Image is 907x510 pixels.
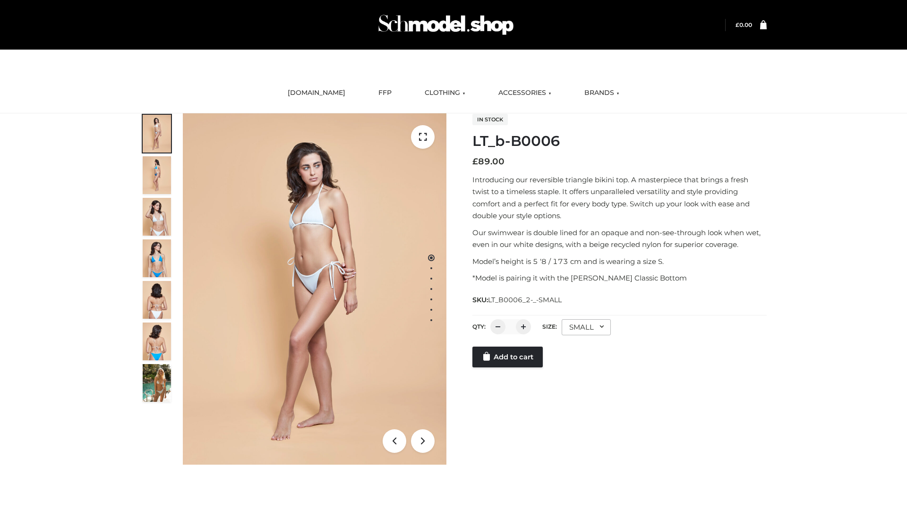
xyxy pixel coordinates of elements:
span: In stock [472,114,508,125]
p: *Model is pairing it with the [PERSON_NAME] Classic Bottom [472,272,767,284]
span: SKU: [472,294,563,306]
img: ArielClassicBikiniTop_CloudNine_AzureSky_OW114ECO_4-scaled.jpg [143,239,171,277]
img: Schmodel Admin 964 [375,6,517,43]
span: £ [736,21,739,28]
a: ACCESSORIES [491,83,558,103]
div: SMALL [562,319,611,335]
a: BRANDS [577,83,626,103]
label: Size: [542,323,557,330]
span: £ [472,156,478,167]
bdi: 89.00 [472,156,505,167]
a: [DOMAIN_NAME] [281,83,352,103]
img: ArielClassicBikiniTop_CloudNine_AzureSky_OW114ECO_7-scaled.jpg [143,281,171,319]
p: Our swimwear is double lined for an opaque and non-see-through look when wet, even in our white d... [472,227,767,251]
a: £0.00 [736,21,752,28]
p: Introducing our reversible triangle bikini top. A masterpiece that brings a fresh twist to a time... [472,174,767,222]
p: Model’s height is 5 ‘8 / 173 cm and is wearing a size S. [472,255,767,268]
img: Arieltop_CloudNine_AzureSky2.jpg [143,364,171,402]
a: CLOTHING [418,83,472,103]
bdi: 0.00 [736,21,752,28]
h1: LT_b-B0006 [472,133,767,150]
label: QTY: [472,323,486,330]
img: ArielClassicBikiniTop_CloudNine_AzureSky_OW114ECO_2-scaled.jpg [143,156,171,194]
a: FFP [371,83,399,103]
span: LT_B0006_2-_-SMALL [488,296,562,304]
a: Add to cart [472,347,543,367]
img: ArielClassicBikiniTop_CloudNine_AzureSky_OW114ECO_8-scaled.jpg [143,323,171,360]
img: ArielClassicBikiniTop_CloudNine_AzureSky_OW114ECO_1-scaled.jpg [143,115,171,153]
img: ArielClassicBikiniTop_CloudNine_AzureSky_OW114ECO_3-scaled.jpg [143,198,171,236]
img: ArielClassicBikiniTop_CloudNine_AzureSky_OW114ECO_1 [183,113,446,465]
